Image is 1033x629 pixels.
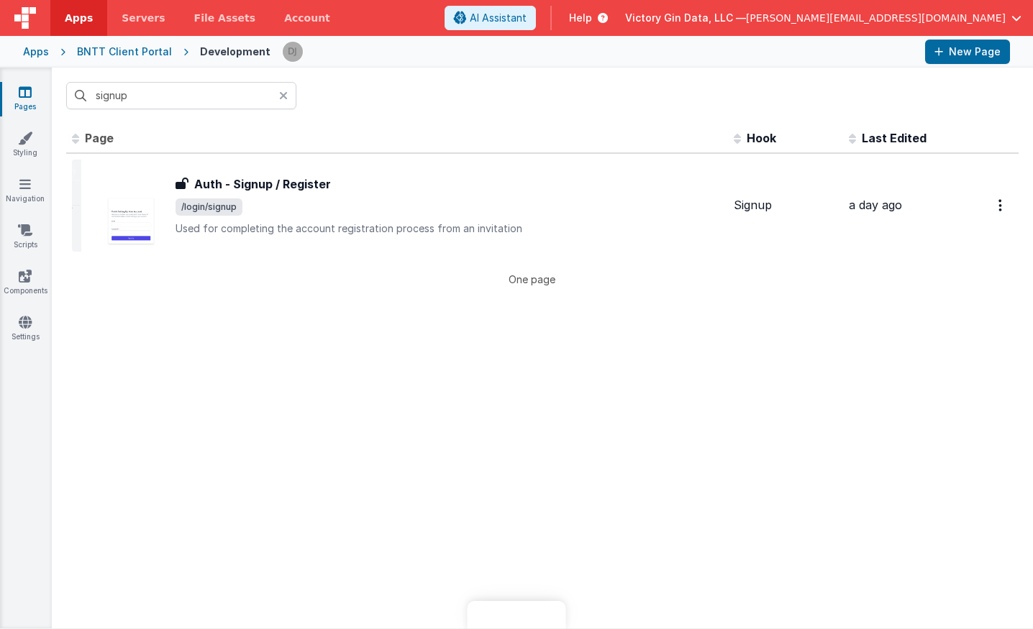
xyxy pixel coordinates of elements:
[990,190,1013,220] button: Options
[200,45,270,59] div: Development
[625,11,1021,25] button: Victory Gin Data, LLC — [PERSON_NAME][EMAIL_ADDRESS][DOMAIN_NAME]
[176,198,242,216] span: /login/signup
[66,272,997,287] p: One page
[122,11,165,25] span: Servers
[925,40,1010,64] button: New Page
[849,198,902,212] span: a day ago
[625,11,746,25] span: Victory Gin Data, LLC —
[862,131,927,145] span: Last Edited
[746,11,1006,25] span: [PERSON_NAME][EMAIL_ADDRESS][DOMAIN_NAME]
[77,45,172,59] div: BNTT Client Portal
[194,175,331,193] h3: Auth - Signup / Register
[65,11,93,25] span: Apps
[470,11,527,25] span: AI Assistant
[445,6,536,30] button: AI Assistant
[734,197,837,214] div: Signup
[176,221,722,236] p: Used for completing the account registration process from an invitation
[23,45,49,59] div: Apps
[283,42,303,62] img: f3d315f864dfd729bbf95c1be5919636
[66,82,296,109] input: Search pages, id's ...
[569,11,592,25] span: Help
[194,11,256,25] span: File Assets
[85,131,114,145] span: Page
[747,131,776,145] span: Hook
